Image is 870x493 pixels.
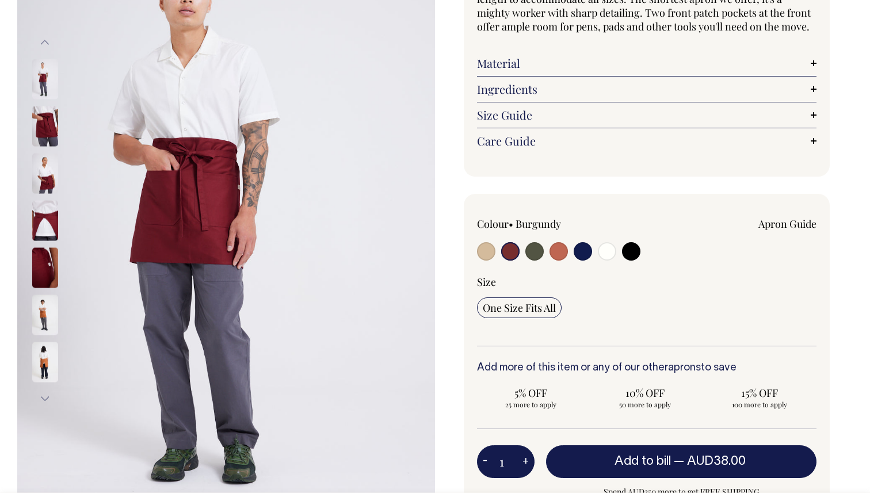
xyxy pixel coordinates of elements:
[477,297,562,318] input: One Size Fits All
[32,59,58,99] img: burgundy
[517,450,535,473] button: +
[546,445,816,477] button: Add to bill —AUD38.00
[483,301,556,315] span: One Size Fits All
[477,362,816,374] h6: Add more of this item or any of our other to save
[32,200,58,240] img: burgundy
[32,247,58,288] img: burgundy
[674,456,749,467] span: —
[483,386,579,400] span: 5% OFF
[516,217,561,231] label: Burgundy
[597,400,693,409] span: 50 more to apply
[32,295,58,335] img: rust
[483,400,579,409] span: 25 more to apply
[477,275,816,289] div: Size
[509,217,513,231] span: •
[758,217,816,231] a: Apron Guide
[36,30,54,56] button: Previous
[477,82,816,96] a: Ingredients
[477,217,613,231] div: Colour
[687,456,746,467] span: AUD38.00
[597,386,693,400] span: 10% OFF
[477,108,816,122] a: Size Guide
[36,385,54,411] button: Next
[32,342,58,382] img: rust
[477,134,816,148] a: Care Guide
[615,456,671,467] span: Add to bill
[668,363,701,373] a: aprons
[711,400,807,409] span: 100 more to apply
[477,450,493,473] button: -
[32,153,58,193] img: burgundy
[705,383,813,412] input: 15% OFF 100 more to apply
[477,383,585,412] input: 5% OFF 25 more to apply
[592,383,699,412] input: 10% OFF 50 more to apply
[477,56,816,70] a: Material
[32,106,58,146] img: burgundy
[711,386,807,400] span: 15% OFF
